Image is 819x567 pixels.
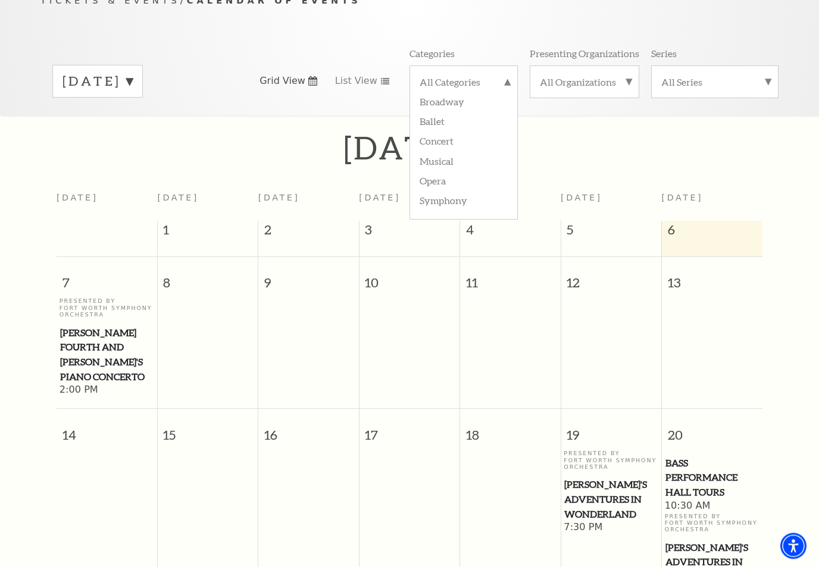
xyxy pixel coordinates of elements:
[460,409,560,450] span: 18
[343,129,456,167] h2: [DATE]
[460,258,560,299] span: 11
[335,75,377,88] span: List View
[540,76,629,89] label: All Organizations
[564,522,658,535] span: 7:30 PM
[561,409,661,450] span: 19
[662,193,704,203] span: [DATE]
[57,186,157,221] th: [DATE]
[360,258,459,299] span: 10
[420,92,508,111] label: Broadway
[460,221,560,245] span: 4
[651,48,677,60] p: Series
[60,326,154,385] a: Brahms Fourth and Grieg's Piano Concerto
[564,478,658,522] a: Alice's Adventures in Wonderland
[564,450,658,471] p: Presented By Fort Worth Symphony Orchestra
[564,478,658,522] span: [PERSON_NAME]'s Adventures in Wonderland
[158,258,258,299] span: 8
[662,258,762,299] span: 13
[360,409,459,450] span: 17
[258,221,358,245] span: 2
[661,76,768,89] label: All Series
[60,384,154,397] span: 2:00 PM
[420,171,508,190] label: Opera
[62,73,133,91] label: [DATE]
[359,193,401,203] span: [DATE]
[57,258,157,299] span: 7
[420,76,508,92] label: All Categories
[260,75,305,88] span: Grid View
[360,221,459,245] span: 3
[57,409,157,450] span: 14
[780,533,807,559] div: Accessibility Menu
[258,409,358,450] span: 16
[530,48,639,60] p: Presenting Organizations
[158,221,258,245] span: 1
[60,298,154,318] p: Presented By Fort Worth Symphony Orchestra
[158,409,258,450] span: 15
[665,513,759,534] p: Presented By Fort Worth Symphony Orchestra
[420,131,508,151] label: Concert
[665,456,759,500] a: Bass Performance Hall Tours
[258,258,358,299] span: 9
[157,193,199,203] span: [DATE]
[561,221,661,245] span: 5
[60,326,154,385] span: [PERSON_NAME] Fourth and [PERSON_NAME]'s Piano Concerto
[665,500,759,513] span: 10:30 AM
[662,409,762,450] span: 20
[420,190,508,210] label: Symphony
[258,193,300,203] span: [DATE]
[662,221,762,245] span: 6
[561,193,602,203] span: [DATE]
[409,48,455,60] p: Categories
[420,151,508,171] label: Musical
[420,111,508,131] label: Ballet
[561,258,661,299] span: 12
